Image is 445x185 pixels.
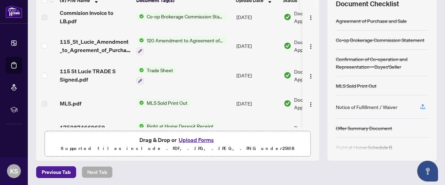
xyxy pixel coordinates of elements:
span: 115 St Lucie TRADE S Signed.pdf [60,67,131,84]
button: Next Tab [82,166,113,178]
button: Status IconMLS Sold Print Out [136,99,190,107]
img: Document Status [284,100,291,107]
span: Drag & Drop or [139,135,216,144]
img: Logo [308,102,314,107]
img: Document Status [284,13,291,21]
img: Logo [308,15,314,20]
span: Document Approved [294,9,337,25]
td: [DATE] [234,117,281,146]
img: Status Icon [136,12,144,20]
img: Status Icon [136,122,144,130]
span: MLS Sold Print Out [144,99,190,107]
td: [DATE] [234,90,281,117]
button: Logo [305,11,316,23]
td: [DATE] [234,61,281,91]
button: Status IconCo-op Brokerage Commission Statement [136,12,226,20]
span: Document Approved [294,96,337,111]
button: Logo [305,40,316,51]
span: Co-op Brokerage Commission Statement [144,12,226,20]
button: Status IconTrade Sheet [136,66,176,85]
img: Logo [308,44,314,49]
button: Previous Tab [36,166,76,178]
span: 1752874669659-richmondhillscanner_20250718_173443.pdf [60,123,131,140]
span: 115_St_Lucie_Amendment_to_Agreement_of_Purchase_and_Sale_1.pdf [60,37,131,54]
div: Notice of Fulfillment / Waiver [336,103,397,111]
span: 120 Amendment to Agreement of Purchase and Sale [144,36,226,44]
span: Document Approved [294,38,337,53]
button: Logo [305,98,316,109]
span: Right at Home Deposit Receipt [144,122,216,130]
td: [DATE] [234,31,281,61]
div: MLS Sold Print Out [336,82,377,90]
img: Status Icon [136,66,144,74]
img: Document Status [284,72,291,79]
img: Logo [308,74,314,79]
span: MLS.pdf [60,99,81,108]
span: Drag & Drop orUpload FormsSupported files include .PDF, .JPG, .JPEG, .PNG under25MB [45,131,310,157]
img: logo [6,5,22,18]
p: Supported files include .PDF, .JPG, .JPEG, .PNG under 25 MB [49,144,306,153]
div: Offer Summary Document [336,124,392,132]
button: Status IconRight at Home Deposit Receipt [136,122,216,141]
span: Document Approved [294,68,337,83]
button: Upload Forms [177,135,216,144]
button: Status Icon120 Amendment to Agreement of Purchase and Sale [136,36,226,55]
img: Status Icon [136,36,144,44]
span: Commision Invoice to LB.pdf [60,9,131,25]
span: KS [10,166,18,176]
td: [DATE] [234,3,281,31]
span: Document Approved [294,124,337,139]
img: Document Status [284,42,291,50]
span: Previous Tab [42,167,71,178]
div: Confirmation of Co-operation and Representation—Buyer/Seller [336,55,428,70]
button: Open asap [417,161,438,182]
div: Agreement of Purchase and Sale [336,17,407,25]
button: Logo [305,70,316,81]
span: Trade Sheet [144,66,176,74]
div: Co-op Brokerage Commission Statement [336,36,424,44]
img: Status Icon [136,99,144,107]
